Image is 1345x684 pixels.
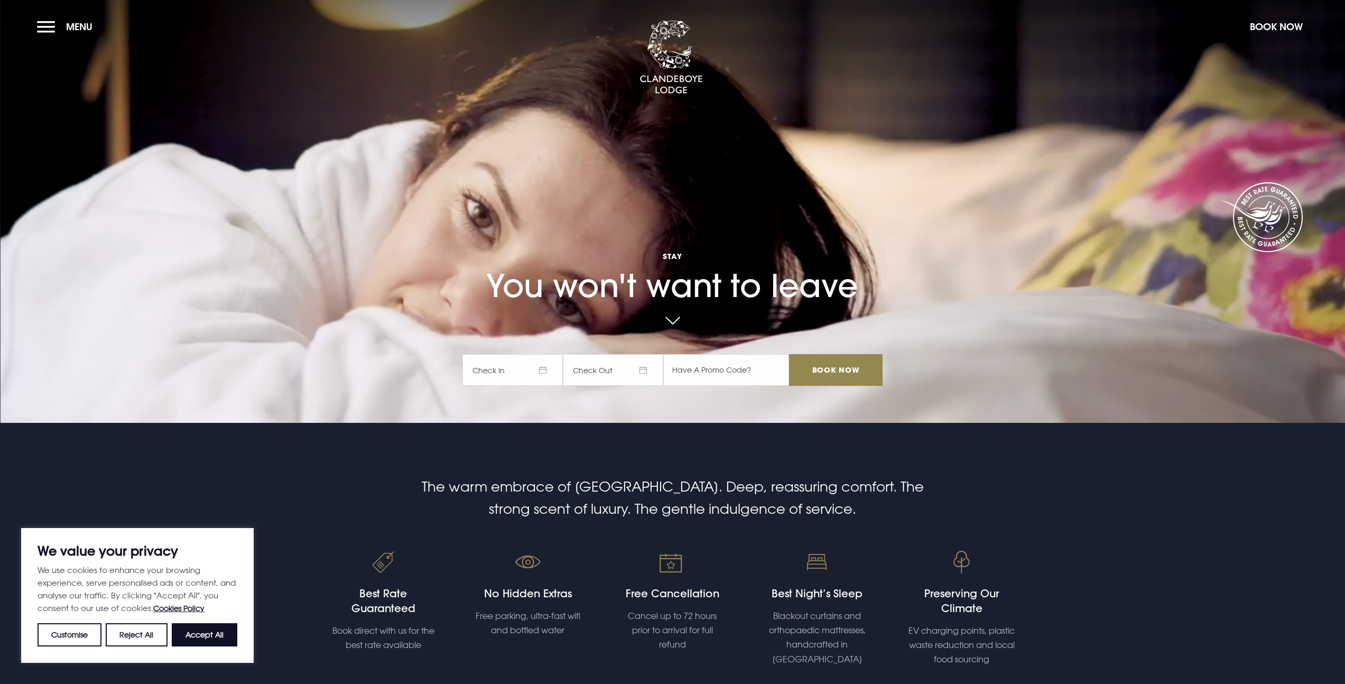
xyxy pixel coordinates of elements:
[462,354,563,386] span: Check In
[943,544,980,581] img: Event venue Bangor, Northern Ireland
[38,544,237,557] p: We value your privacy
[38,623,101,646] button: Customise
[153,604,205,613] a: Cookies Policy
[908,624,1015,667] p: EV charging points, plastic waste reduction and local food sourcing
[462,208,882,304] h1: You won't want to leave
[172,623,237,646] button: Accept All
[38,563,237,615] p: We use cookies to enhance your browsing experience, serve personalised ads or content, and analys...
[474,586,581,601] h4: No Hidden Extras
[474,609,581,637] p: Free parking, ultra-fast wifi and bottled water
[37,15,98,38] button: Menu
[462,251,882,261] span: Stay
[330,586,437,616] h4: Best Rate Guaranteed
[789,354,882,386] input: Book Now
[21,528,254,663] div: We value your privacy
[654,544,691,581] img: Tailored bespoke events venue
[422,478,924,517] span: The warm embrace of [GEOGRAPHIC_DATA]. Deep, reassuring comfort. The strong scent of luxury. The ...
[1245,15,1308,38] button: Book Now
[763,586,870,601] h4: Best Night’s Sleep
[619,609,726,652] p: Cancel up to 72 hours prior to arrival for full refund
[619,586,726,601] h4: Free Cancellation
[908,586,1015,616] h4: Preserving Our Climate
[106,623,167,646] button: Reject All
[330,624,437,652] p: Book direct with us for the best rate available
[763,609,870,667] p: Blackout curtains and orthopaedic mattresses, handcrafted in [GEOGRAPHIC_DATA]
[509,544,546,581] img: No hidden fees
[663,354,789,386] input: Have A Promo Code?
[66,21,92,33] span: Menu
[563,354,663,386] span: Check Out
[365,544,402,581] img: Best rate guaranteed
[799,544,836,581] img: Orthopaedic mattresses sleep
[639,21,703,95] img: Clandeboye Lodge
